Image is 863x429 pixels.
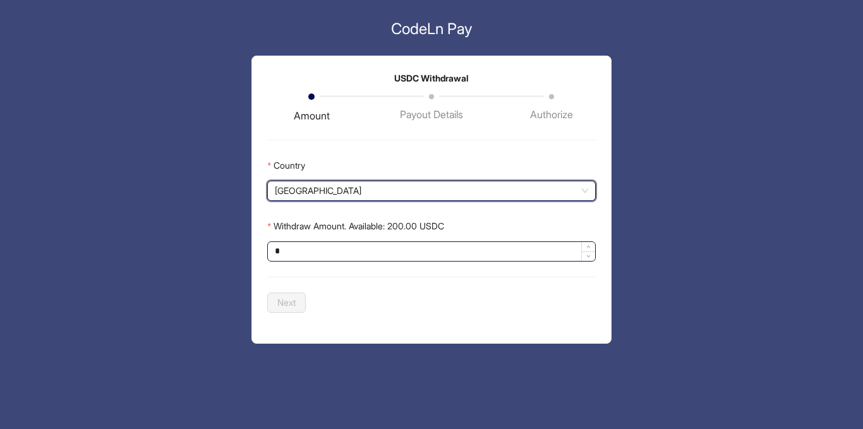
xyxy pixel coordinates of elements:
div: Amount [267,94,387,124]
button: Next [267,293,306,313]
span: Decrease Value [581,251,595,261]
div: Payout Details [400,107,463,123]
span: Nigeria [275,181,588,200]
span: Increase Value [581,242,595,251]
div: Amount [294,108,330,124]
div: Authorize [530,107,573,123]
label: Withdraw Amount. Available: 200.00 USDC [267,216,444,236]
div: Authorize [507,94,596,123]
span: up [586,245,591,249]
a: CodeLn Pay [251,18,611,40]
span: Next [277,296,296,310]
p: USDC Withdrawal [267,71,595,85]
label: Country [267,155,305,176]
span: down [586,254,591,258]
div: Payout Details [387,94,507,123]
input: Withdraw Amount. Available: 200.00 USDC [268,242,594,261]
